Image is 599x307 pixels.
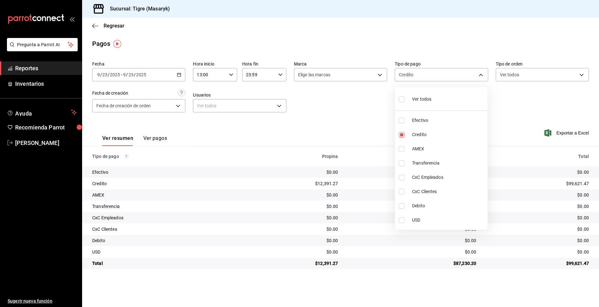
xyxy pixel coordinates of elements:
[412,146,485,152] span: AMEX
[412,117,485,124] span: Efectivo
[412,188,485,195] span: CxC Clientes
[412,131,485,138] span: Credito
[412,217,485,223] span: USD
[412,160,485,166] span: Transferencia
[412,203,485,209] span: Debito
[412,174,485,181] span: CxC Empleados
[412,96,431,103] span: Ver todos
[113,40,121,48] img: Tooltip marker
